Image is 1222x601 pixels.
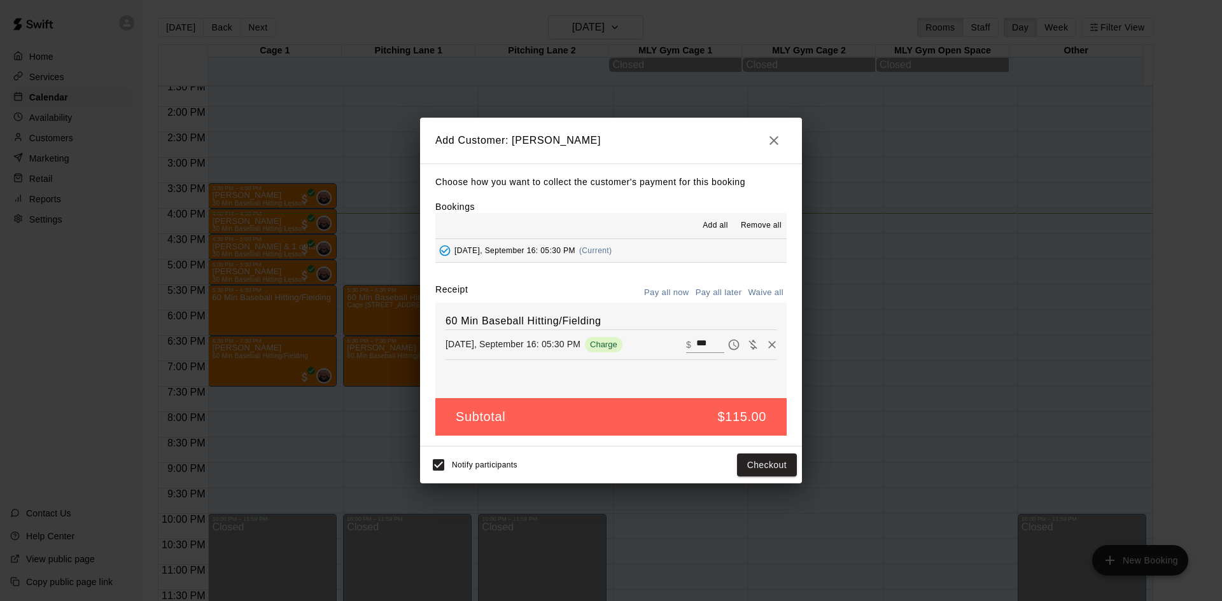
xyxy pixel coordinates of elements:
h2: Add Customer: [PERSON_NAME] [420,118,802,163]
button: Added - Collect Payment [435,241,454,260]
span: Add all [703,219,728,232]
label: Receipt [435,283,468,303]
span: Pay later [724,338,743,349]
h6: 60 Min Baseball Hitting/Fielding [446,313,776,329]
button: Remove [762,335,782,354]
h5: Subtotal [456,408,505,425]
h5: $115.00 [718,408,767,425]
p: Choose how you want to collect the customer's payment for this booking [435,174,787,190]
button: Waive all [745,283,787,303]
span: Waive payment [743,338,762,349]
span: Charge [585,340,622,349]
button: Pay all later [692,283,745,303]
p: $ [686,338,691,351]
span: Remove all [741,219,782,232]
button: Added - Collect Payment[DATE], September 16: 05:30 PM(Current) [435,239,787,263]
span: Notify participants [452,460,517,469]
button: Checkout [737,453,797,477]
p: [DATE], September 16: 05:30 PM [446,338,580,350]
button: Remove all [736,216,787,236]
span: (Current) [579,246,612,255]
button: Pay all now [641,283,692,303]
span: [DATE], September 16: 05:30 PM [454,246,575,255]
label: Bookings [435,202,475,212]
button: Add all [695,216,736,236]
